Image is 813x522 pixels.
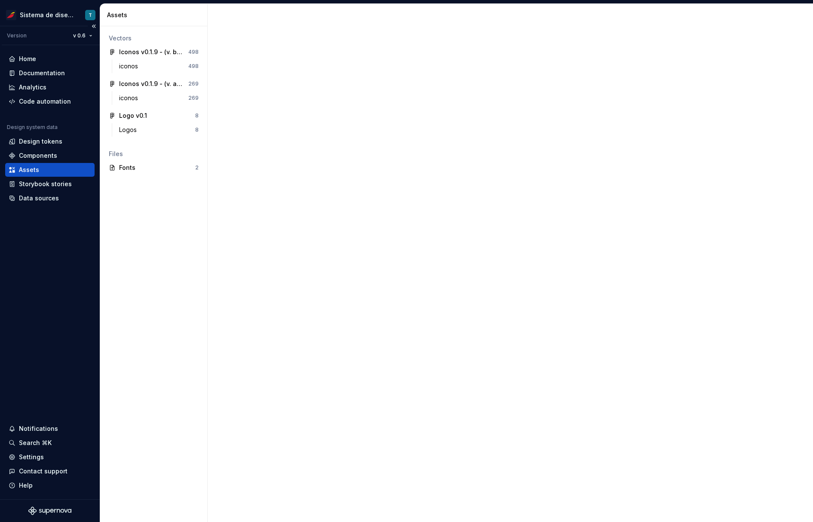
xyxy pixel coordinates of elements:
div: Logo v0.1 [119,111,147,120]
a: iconos269 [116,91,202,105]
button: Search ⌘K [5,436,95,450]
div: Storybook stories [19,180,72,188]
a: Assets [5,163,95,177]
div: Fonts [119,163,195,172]
img: 55604660-494d-44a9-beb2-692398e9940a.png [6,10,16,20]
div: Design tokens [19,137,62,146]
div: iconos [119,62,141,71]
a: Components [5,149,95,163]
div: Components [19,151,57,160]
a: Iconos v0.1.9 - (v. beta)498 [105,45,202,59]
a: Iconos v0.1.9 - (v. actual)269 [105,77,202,91]
div: 498 [188,63,199,70]
div: 8 [195,126,199,133]
svg: Supernova Logo [28,507,71,515]
div: 269 [188,80,199,87]
div: Analytics [19,83,46,92]
a: Fonts2 [105,161,202,175]
a: Design tokens [5,135,95,148]
div: Sistema de diseño Iberia [20,11,75,19]
div: iconos [119,94,141,102]
div: Vectors [109,34,199,43]
div: Iconos v0.1.9 - (v. beta) [119,48,183,56]
button: v 0.6 [69,30,96,42]
button: Contact support [5,464,95,478]
a: Settings [5,450,95,464]
div: Home [19,55,36,63]
div: 498 [188,49,199,55]
div: Version [7,32,27,39]
span: v 0.6 [73,32,86,39]
button: Help [5,479,95,492]
div: Data sources [19,194,59,203]
a: Logos8 [116,123,202,137]
button: Sistema de diseño IberiaT [2,6,98,24]
div: Documentation [19,69,65,77]
div: Help [19,481,33,490]
div: Contact support [19,467,67,476]
button: Notifications [5,422,95,436]
a: Logo v0.18 [105,109,202,123]
div: 269 [188,95,199,101]
div: 2 [195,164,199,171]
a: Code automation [5,95,95,108]
div: Search ⌘K [19,439,52,447]
div: Files [109,150,199,158]
div: Logos [119,126,140,134]
div: Code automation [19,97,71,106]
a: Documentation [5,66,95,80]
div: Settings [19,453,44,461]
div: T [89,12,92,18]
div: Assets [107,11,204,19]
a: Analytics [5,80,95,94]
div: 8 [195,112,199,119]
div: Design system data [7,124,58,131]
a: Storybook stories [5,177,95,191]
button: Collapse sidebar [88,20,100,32]
a: Data sources [5,191,95,205]
a: iconos498 [116,59,202,73]
div: Assets [19,166,39,174]
a: Home [5,52,95,66]
div: Iconos v0.1.9 - (v. actual) [119,80,183,88]
div: Notifications [19,424,58,433]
